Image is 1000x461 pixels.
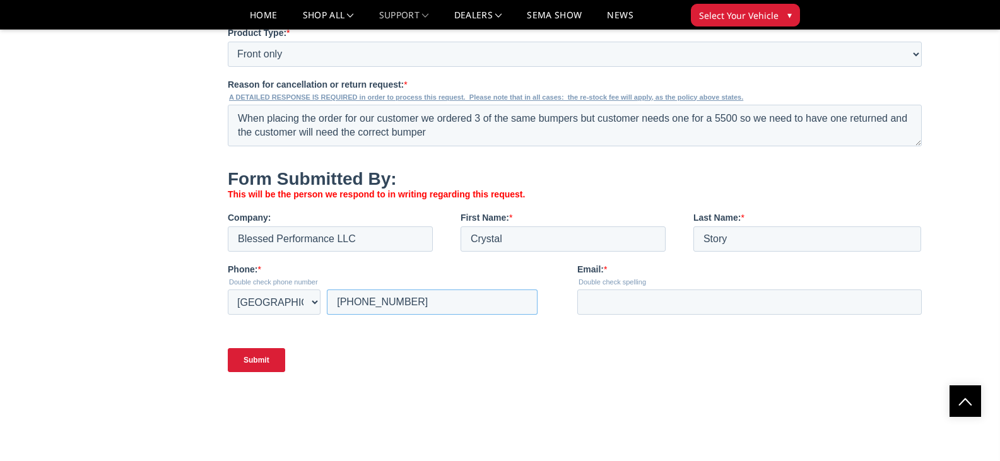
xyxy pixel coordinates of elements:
[607,11,633,29] a: News
[937,400,1000,461] iframe: Chat Widget
[691,4,800,26] button: Select Your Vehicle
[699,9,779,22] span: Select Your Vehicle
[787,8,792,21] span: ▾
[379,11,429,29] a: Support
[950,385,981,417] a: Click to Top
[454,11,502,29] a: Dealers
[250,11,277,29] a: Home
[303,11,354,29] a: shop all
[527,11,582,29] a: SEMA Show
